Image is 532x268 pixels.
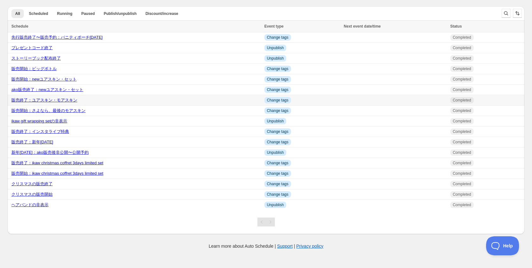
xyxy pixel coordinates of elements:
span: Change tags [267,77,288,82]
span: Discount/increase [145,11,178,16]
span: Change tags [267,98,288,103]
span: Change tags [267,35,288,40]
span: Next event date/time [344,24,381,29]
span: Completed [453,119,471,124]
span: Unpublish [267,119,284,124]
span: Change tags [267,181,288,186]
span: Completed [453,45,471,50]
span: Publish/unpublish [104,11,136,16]
span: Completed [453,66,471,71]
span: Completed [453,150,471,155]
span: Paused [81,11,95,16]
span: All [15,11,20,16]
iframe: Toggle Customer Support [486,236,519,255]
a: 販売開始：ビッグボトル [11,66,57,71]
span: Completed [453,140,471,145]
a: 販売終了：新年[DATE] [11,140,53,144]
span: Running [57,11,73,16]
a: 新年[DATE]：ako販売後非公開〜公開予約 [11,150,89,155]
a: 販売終了：ユアスキン・モアスキン [11,98,77,102]
span: Event type [264,24,284,29]
a: 販売開始：ikaw christmas coffret 3days limited set [11,171,103,176]
a: Privacy policy [296,244,324,249]
span: Unpublish [267,45,284,50]
a: 販売開始：newユアスキン・セット [11,77,77,82]
button: Search and filter results [502,9,510,18]
span: Unpublish [267,150,284,155]
span: Completed [453,202,471,207]
span: Change tags [267,192,288,197]
span: Change tags [267,87,288,92]
span: Completed [453,87,471,92]
span: Completed [453,160,471,166]
span: Unpublish [267,202,284,207]
a: 販売終了：インスタライブ特典 [11,129,69,134]
a: クリスマスの販売開始 [11,192,53,197]
a: ストーリーブック配布終了 [11,56,61,61]
span: Completed [453,181,471,186]
a: 先行販売終了〜販売予約：バニティポーチ[DATE] [11,35,103,40]
p: Learn more about Auto Schedule | | [209,243,323,249]
span: Completed [453,98,471,103]
span: Change tags [267,129,288,134]
span: Completed [453,35,471,40]
a: 販売終了：ikaw christmas coffret 3days limited set [11,160,103,165]
a: クリスマスの販売終了 [11,181,53,186]
a: Support [277,244,293,249]
span: Completed [453,192,471,197]
span: Scheduled [29,11,48,16]
a: ikaw gift wrapping setの非表示 [11,119,67,123]
span: Change tags [267,108,288,113]
span: Completed [453,108,471,113]
span: Change tags [267,140,288,145]
span: Change tags [267,66,288,71]
button: Sort the results [513,9,522,18]
span: Change tags [267,171,288,176]
span: Schedule [11,24,28,29]
span: Completed [453,56,471,61]
span: Unpublish [267,56,284,61]
a: 販売開始：さよなら、最後のモアスキン [11,108,85,113]
a: ヘアバンドの非表示 [11,202,48,207]
a: ako販売終了：newユアスキン・セット [11,87,83,92]
span: Completed [453,171,471,176]
a: プレゼントコード終了 [11,45,53,50]
span: Change tags [267,160,288,166]
span: Status [450,24,462,29]
span: Completed [453,129,471,134]
span: Completed [453,77,471,82]
nav: Pagination [257,218,275,226]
